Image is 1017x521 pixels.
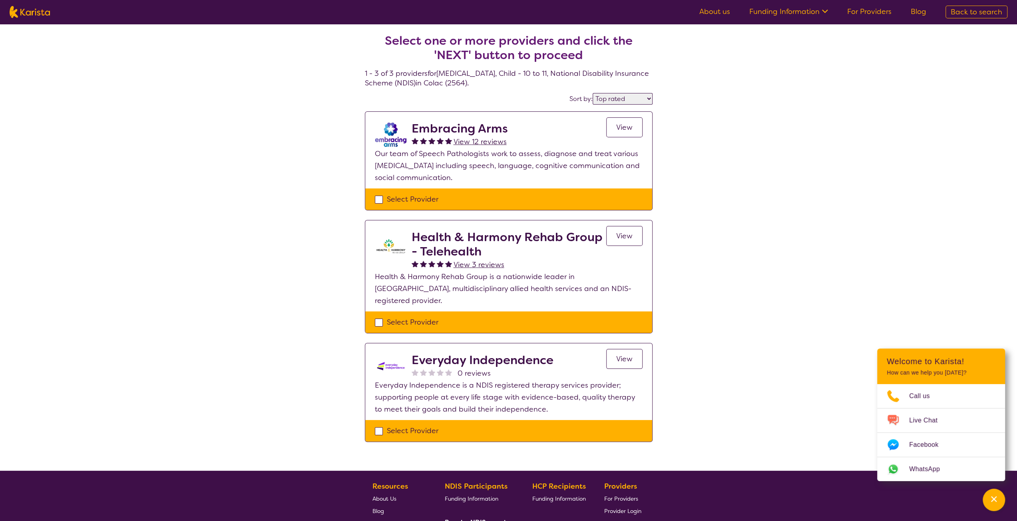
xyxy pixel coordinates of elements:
[372,492,426,505] a: About Us
[749,7,828,16] a: Funding Information
[909,414,947,426] span: Live Chat
[616,354,633,364] span: View
[375,230,407,262] img: ztak9tblhgtrn1fit8ap.png
[887,369,995,376] p: How can we help you [DATE]?
[412,353,553,367] h2: Everyday Independence
[454,137,507,147] span: View 12 reviews
[420,260,427,267] img: fullstar
[532,481,585,491] b: HCP Recipients
[445,492,513,505] a: Funding Information
[909,463,949,475] span: WhatsApp
[454,259,504,271] a: View 3 reviews
[445,369,452,376] img: nonereviewstar
[437,369,444,376] img: nonereviewstar
[604,505,641,517] a: Provider Login
[604,492,641,505] a: For Providers
[877,384,1005,481] ul: Choose channel
[616,123,633,132] span: View
[887,357,995,366] h2: Welcome to Karista!
[445,495,498,502] span: Funding Information
[372,495,396,502] span: About Us
[428,137,435,144] img: fullstar
[445,481,508,491] b: NDIS Participants
[606,117,643,137] a: View
[412,121,508,136] h2: Embracing Arms
[532,492,585,505] a: Funding Information
[911,7,926,16] a: Blog
[437,260,444,267] img: fullstar
[372,481,408,491] b: Resources
[375,379,643,415] p: Everyday Independence is a NDIS registered therapy services provider; supporting people at every ...
[606,226,643,246] a: View
[412,260,418,267] img: fullstar
[375,271,643,307] p: Health & Harmony Rehab Group is a nationwide leader in [GEOGRAPHIC_DATA], multidisciplinary allie...
[445,137,452,144] img: fullstar
[412,369,418,376] img: nonereviewstar
[945,6,1007,18] a: Back to search
[375,148,643,184] p: Our team of Speech Pathologists work to assess, diagnose and treat various [MEDICAL_DATA] includi...
[847,7,892,16] a: For Providers
[445,260,452,267] img: fullstar
[374,34,643,62] h2: Select one or more providers and click the 'NEXT' button to proceed
[412,230,606,259] h2: Health & Harmony Rehab Group - Telehealth
[604,495,638,502] span: For Providers
[412,137,418,144] img: fullstar
[428,260,435,267] img: fullstar
[10,6,50,18] img: Karista logo
[604,481,637,491] b: Providers
[458,367,491,379] span: 0 reviews
[372,507,384,515] span: Blog
[909,390,939,402] span: Call us
[877,457,1005,481] a: Web link opens in a new tab.
[420,369,427,376] img: nonereviewstar
[877,349,1005,481] div: Channel Menu
[909,439,948,451] span: Facebook
[420,137,427,144] img: fullstar
[532,495,585,502] span: Funding Information
[699,7,730,16] a: About us
[616,231,633,241] span: View
[365,14,653,88] h4: 1 - 3 of 3 providers for [MEDICAL_DATA] , Child - 10 to 11 , National Disability Insurance Scheme...
[983,489,1005,511] button: Channel Menu
[951,7,1002,17] span: Back to search
[606,349,643,369] a: View
[372,505,426,517] a: Blog
[375,121,407,148] img: b2ynudwipxu3dxoxxouh.jpg
[604,507,641,515] span: Provider Login
[454,260,504,269] span: View 3 reviews
[428,369,435,376] img: nonereviewstar
[569,95,593,103] label: Sort by:
[454,136,507,148] a: View 12 reviews
[375,353,407,379] img: kdssqoqrr0tfqzmv8ac0.png
[437,137,444,144] img: fullstar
